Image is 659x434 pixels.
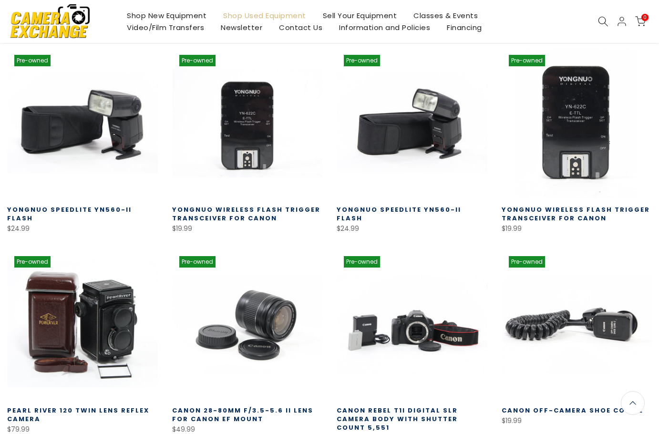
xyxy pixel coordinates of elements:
a: Canon Rebel T1i Digital SLR Camera Body with Shutter Count 5,551 [337,406,458,432]
div: $19.99 [172,223,323,235]
a: Yongnuo Speedlite YN560-II Flash [337,205,461,223]
a: Shop Used Equipment [215,10,315,21]
a: Canon 28-80mm f/3.5-5.6 II Lens for Canon EF Mount [172,406,313,424]
a: Back to the top [621,391,645,415]
a: Yongnuo Speedlite YN560-II Flash [7,205,132,223]
a: Video/Film Transfers [119,21,213,33]
div: $24.99 [7,223,158,235]
a: Yongnuo Wireless Flash Trigger Transceiver for Canon [502,205,650,223]
a: Yongnuo Wireless Flash Trigger Transceiver for Canon [172,205,320,223]
a: Shop New Equipment [119,10,215,21]
a: 0 [635,16,646,27]
div: $19.99 [502,223,652,235]
span: 0 [641,14,649,21]
a: Canon Off-Camera Shoe Cord 2 [502,406,643,415]
div: $19.99 [502,415,652,427]
a: Newsletter [213,21,271,33]
a: Classes & Events [405,10,486,21]
a: Contact Us [271,21,331,33]
a: Information and Policies [331,21,439,33]
a: Financing [439,21,491,33]
a: Sell Your Equipment [314,10,405,21]
div: $24.99 [337,223,487,235]
a: Pearl River 120 Twin Lens Reflex Camera [7,406,149,424]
